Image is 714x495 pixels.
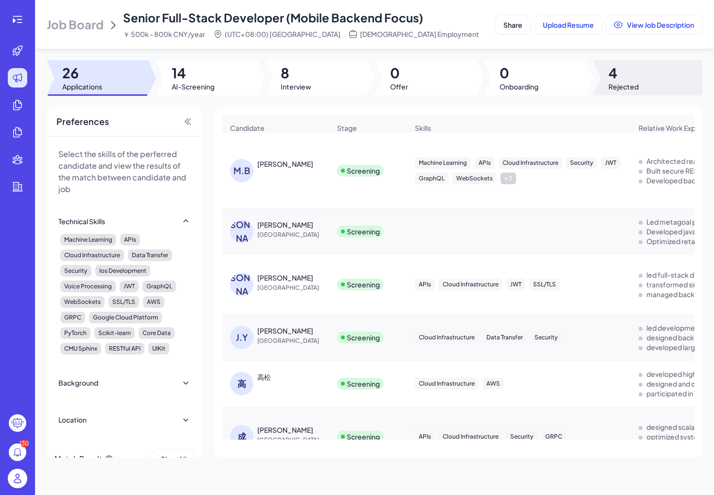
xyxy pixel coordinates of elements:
[160,455,186,463] span: Clear All
[89,312,162,323] div: Google Cloud Platform
[482,378,504,389] div: AWS
[148,343,169,354] div: UIKit
[499,157,562,169] div: Cloud Infrastructure
[281,82,311,91] span: Interview
[500,173,516,184] div: + 2
[257,283,330,293] span: [GEOGRAPHIC_DATA]
[257,425,313,435] div: 成旭凤
[257,435,330,445] span: [GEOGRAPHIC_DATA]
[347,166,380,176] div: Screening
[143,296,164,308] div: AWS
[123,10,423,25] span: Senior Full-Stack Developer (Mobile Backend Focus)
[257,326,313,336] div: Jiang Yin
[62,64,102,82] span: 26
[257,273,313,283] div: Jianping Huang
[172,82,214,91] span: AI-Screening
[8,469,27,488] img: user_logo.png
[20,440,28,447] div: 130
[415,123,431,133] span: Skills
[230,372,253,395] div: 高
[506,431,537,442] div: Security
[541,431,566,442] div: GRPC
[58,378,98,388] div: Background
[257,220,313,230] div: 杨超
[281,64,311,82] span: 8
[120,281,139,292] div: JWT
[500,82,538,91] span: Onboarding
[390,82,408,91] span: Offer
[47,17,104,32] span: Job Board
[230,159,253,182] div: M.B
[225,29,340,39] span: (UTC+08:00) [GEOGRAPHIC_DATA]
[608,64,639,82] span: 4
[152,450,195,468] button: Clear All
[257,372,271,382] div: 高松
[500,64,538,82] span: 0
[230,123,265,133] span: Candidate
[105,343,144,354] div: RESTful API
[108,296,139,308] div: SSL/TLS
[128,249,172,261] div: Data Transfer
[606,16,702,34] button: View Job Description
[390,64,408,82] span: 0
[566,157,597,169] div: Security
[543,20,594,29] span: Upload Resume
[94,327,135,339] div: Scikit-learn
[337,123,357,133] span: Stage
[439,279,502,290] div: Cloud Infrastructure
[230,220,253,243] div: [PERSON_NAME]
[60,265,91,277] div: Security
[503,20,522,29] span: Share
[415,378,479,389] div: Cloud Infrastructure
[627,20,694,29] span: View Job Description
[347,227,380,236] div: Screening
[415,157,471,169] div: Machine Learning
[347,432,380,442] div: Screening
[360,29,479,39] span: [DEMOGRAPHIC_DATA] Employment
[608,82,639,91] span: Rejected
[439,431,502,442] div: Cloud Infrastructure
[60,296,105,308] div: WebSockets
[143,281,176,292] div: GraphQL
[415,173,448,184] div: GraphQL
[60,281,116,292] div: Voice Processing
[415,332,479,343] div: Cloud Infrastructure
[120,234,140,246] div: APIs
[257,230,330,240] span: [GEOGRAPHIC_DATA]
[58,216,105,226] div: Technical Skills
[529,279,560,290] div: SSL/TLS
[230,326,253,349] div: J.Y
[230,273,253,296] div: [PERSON_NAME]
[347,333,380,342] div: Screening
[475,157,495,169] div: APIs
[60,327,90,339] div: PyTorch
[257,336,330,346] span: [GEOGRAPHIC_DATA]
[347,280,380,289] div: Screening
[495,16,531,34] button: Share
[531,332,562,343] div: Security
[60,343,101,354] div: CMU Sphinx
[415,431,435,442] div: APIs
[60,234,116,246] div: Machine Learning
[535,16,602,34] button: Upload Resume
[415,279,435,290] div: APIs
[58,415,87,424] div: Location
[601,157,620,169] div: JWT
[54,450,114,468] div: Match Result
[62,82,102,91] span: Applications
[58,148,191,195] p: Select the skills of the perferred candidate and view the results of the match between candidate ...
[60,249,124,261] div: Cloud Infrastructure
[452,173,497,184] div: WebSockets
[95,265,150,277] div: Ios Development
[139,327,175,339] div: Core Data
[172,64,214,82] span: 14
[123,29,205,39] span: ￥ 500k - 800k CNY/year
[257,159,313,169] div: Mayank Bharati
[56,115,109,128] span: Preferences
[60,312,85,323] div: GRPC
[347,379,380,389] div: Screening
[230,425,253,448] div: 成
[506,279,525,290] div: JWT
[482,332,527,343] div: Data Transfer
